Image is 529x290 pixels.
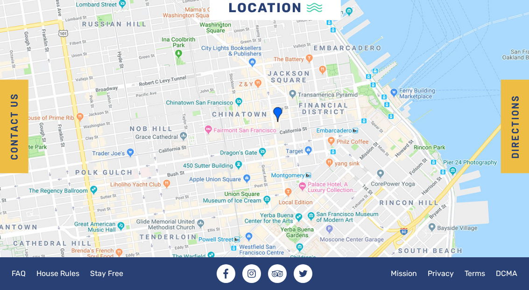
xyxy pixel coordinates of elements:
a: FAQ [7,264,30,283]
a: Stay Free [85,264,128,283]
a: House Rules [32,264,84,283]
a: Tripadvisor [268,264,287,283]
a: Privacy [423,264,458,283]
a: Facebook [217,264,235,283]
a: Mission [386,264,422,283]
a: Instagram [242,264,261,283]
a: DCMA [491,264,522,283]
a: Terms [460,264,490,283]
a: Twitter [294,264,312,283]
